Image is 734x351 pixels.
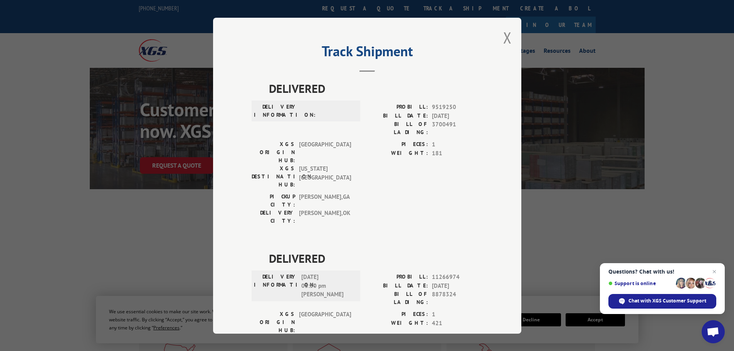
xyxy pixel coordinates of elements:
span: 1 [432,310,483,319]
span: 3700491 [432,120,483,136]
span: DELIVERED [269,250,483,267]
label: XGS ORIGIN HUB: [252,310,295,334]
label: PICKUP CITY: [252,193,295,209]
span: Questions? Chat with us! [608,269,716,275]
span: [DATE] 03:30 pm [PERSON_NAME] [301,273,353,299]
span: 9519250 [432,103,483,112]
span: [US_STATE][GEOGRAPHIC_DATA] [299,165,351,189]
span: 8878324 [432,290,483,306]
div: Open chat [702,320,725,343]
label: BILL OF LADING: [367,290,428,306]
label: XGS DESTINATION HUB: [252,165,295,189]
label: PROBILL: [367,103,428,112]
label: WEIGHT: [367,319,428,327]
span: 421 [432,319,483,327]
span: [PERSON_NAME] , GA [299,193,351,209]
span: [GEOGRAPHIC_DATA] [299,310,351,334]
span: [DATE] [432,281,483,290]
label: DELIVERY INFORMATION: [254,273,297,299]
span: [DATE] [432,111,483,120]
span: Close chat [710,267,719,276]
label: PIECES: [367,310,428,319]
label: DELIVERY INFORMATION: [254,103,297,119]
span: [GEOGRAPHIC_DATA] [299,140,351,165]
span: Support is online [608,280,673,286]
button: Close modal [503,27,512,48]
label: BILL OF LADING: [367,120,428,136]
label: PIECES: [367,140,428,149]
span: 181 [432,149,483,158]
div: Chat with XGS Customer Support [608,294,716,309]
h2: Track Shipment [252,46,483,60]
label: WEIGHT: [367,149,428,158]
label: XGS ORIGIN HUB: [252,140,295,165]
label: DELIVERY CITY: [252,209,295,225]
span: 11266974 [432,273,483,282]
label: BILL DATE: [367,111,428,120]
label: PROBILL: [367,273,428,282]
span: [PERSON_NAME] , OK [299,209,351,225]
label: BILL DATE: [367,281,428,290]
span: 1 [432,140,483,149]
span: DELIVERED [269,80,483,97]
span: Chat with XGS Customer Support [628,297,706,304]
